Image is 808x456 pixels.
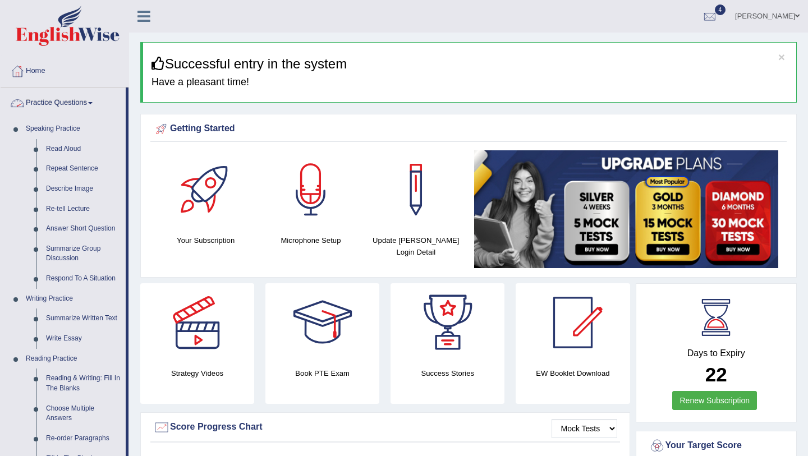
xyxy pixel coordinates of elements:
[21,119,126,139] a: Speaking Practice
[41,199,126,219] a: Re-tell Lecture
[649,348,784,358] h4: Days to Expiry
[41,179,126,199] a: Describe Image
[21,289,126,309] a: Writing Practice
[41,399,126,429] a: Choose Multiple Answers
[649,437,784,454] div: Your Target Score
[140,367,254,379] h4: Strategy Videos
[264,234,357,246] h4: Microphone Setup
[153,121,784,137] div: Getting Started
[1,87,126,116] a: Practice Questions
[151,77,788,88] h4: Have a pleasant time!
[41,159,126,179] a: Repeat Sentence
[516,367,630,379] h4: EW Booklet Download
[41,239,126,269] a: Summarize Group Discussion
[153,419,617,436] div: Score Progress Chart
[715,4,726,15] span: 4
[391,367,504,379] h4: Success Stories
[41,308,126,329] a: Summarize Written Text
[21,349,126,369] a: Reading Practice
[151,57,788,71] h3: Successful entry in the system
[474,150,778,268] img: small5.jpg
[41,139,126,159] a: Read Aloud
[1,56,128,84] a: Home
[369,234,463,258] h4: Update [PERSON_NAME] Login Detail
[41,369,126,398] a: Reading & Writing: Fill In The Blanks
[265,367,379,379] h4: Book PTE Exam
[41,329,126,349] a: Write Essay
[705,363,727,385] b: 22
[672,391,757,410] a: Renew Subscription
[41,429,126,449] a: Re-order Paragraphs
[159,234,252,246] h4: Your Subscription
[41,269,126,289] a: Respond To A Situation
[778,51,785,63] button: ×
[41,219,126,239] a: Answer Short Question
